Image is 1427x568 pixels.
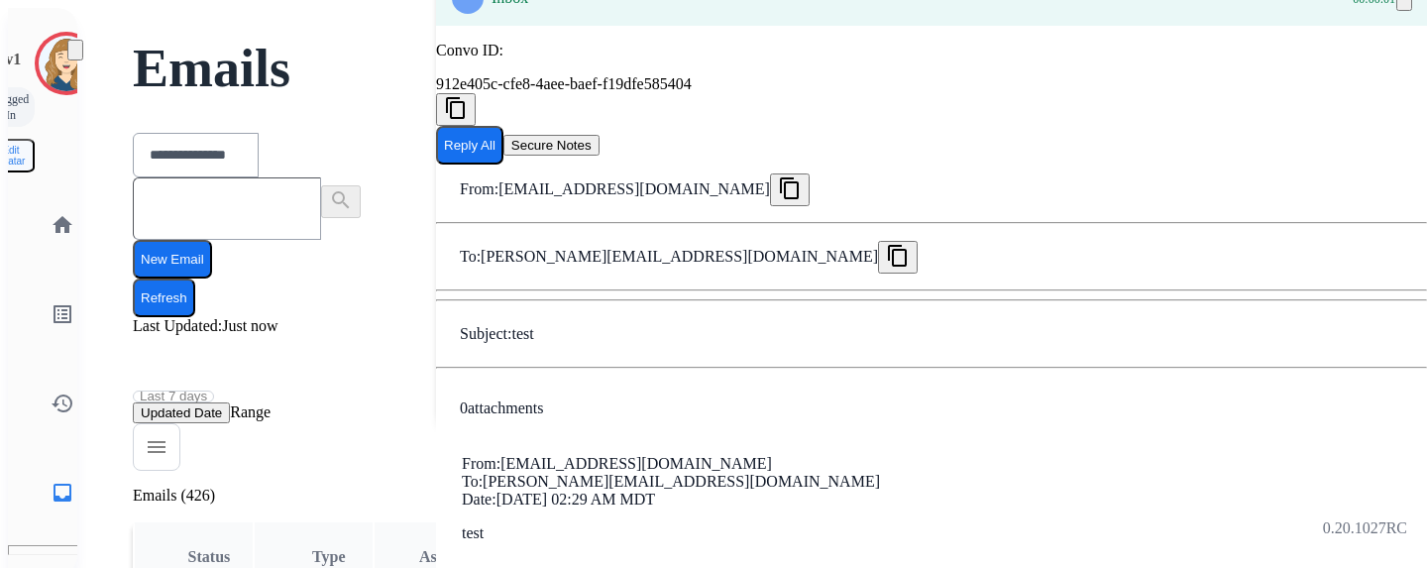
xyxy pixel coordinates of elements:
div: From: [462,455,1401,473]
span: 912e405c-cfe8-4aee-baef-f19dfe585404 [436,75,692,92]
button: Secure Notes [503,135,600,156]
span: Just now [222,317,277,334]
mat-icon: content_copy [444,96,468,120]
button: Last 7 days [133,391,214,402]
p: Convo ID: [436,42,1427,59]
p: To: [460,248,481,266]
div: attachments [460,399,543,417]
button: Reply All [436,126,503,165]
img: avatar [39,36,94,91]
p: 0.20.1027RC [1323,516,1407,540]
mat-icon: menu [145,435,168,459]
span: Last 7 days [140,393,207,400]
span: [PERSON_NAME][EMAIL_ADDRESS][DOMAIN_NAME] [483,473,880,490]
span: Status [188,548,231,565]
mat-icon: content_copy [778,176,802,200]
h2: Emails [133,49,1387,88]
span: [DATE] 02:29 AM MDT [496,491,655,508]
p: test [462,524,1401,542]
div: Date: [462,491,1401,509]
span: [EMAIL_ADDRESS][DOMAIN_NAME] [500,455,772,472]
button: New Email [133,240,212,279]
mat-icon: inbox [51,481,74,505]
mat-icon: list_alt [51,302,74,326]
p: [EMAIL_ADDRESS][DOMAIN_NAME] [498,180,770,198]
mat-icon: search [329,188,353,212]
mat-icon: content_copy [886,244,910,268]
p: Subject: [460,325,511,343]
p: From: [460,180,498,198]
button: Refresh [133,279,195,317]
p: test [511,325,533,343]
div: To: [462,473,1401,491]
mat-icon: home [51,213,74,237]
span: Last Updated: [133,317,222,334]
span: 0 [460,399,468,416]
button: Updated Date [133,402,230,423]
mat-icon: history [51,392,74,415]
span: [PERSON_NAME][EMAIL_ADDRESS][DOMAIN_NAME] [481,248,878,266]
p: Emails (426) [133,487,1387,505]
span: Range [133,403,271,420]
span: Type [312,548,345,565]
span: Assignee [419,548,479,565]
